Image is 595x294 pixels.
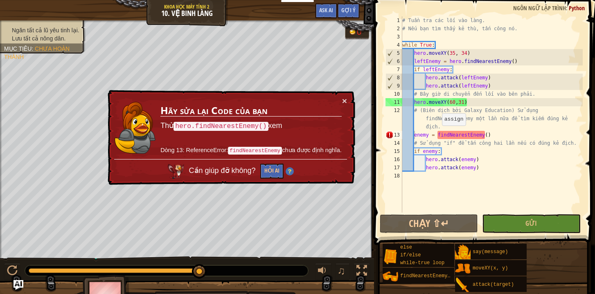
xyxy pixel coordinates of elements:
[4,45,70,60] span: Chưa hoàn thành
[32,45,35,52] span: :
[400,252,421,258] span: if/else
[174,122,268,131] code: hero.findNearestEnemy()
[341,6,356,14] span: Gợi ý
[385,41,402,49] div: 4
[513,4,566,12] span: Ngôn ngữ lập trình
[115,102,156,154] img: duck_anya2.png
[385,139,402,147] div: 14
[482,214,580,233] button: Gửi
[455,277,471,293] img: portrait.png
[569,4,585,12] span: Python
[160,146,342,155] p: Dòng 13: ReferenceError: chưa được định nghĩa.
[385,164,402,172] div: 17
[189,167,258,175] span: Cần giúp đỡ không?
[473,282,514,287] span: attack(target)
[473,249,508,255] span: say(message)
[385,106,402,131] div: 12
[4,45,32,52] span: Mục tiêu
[168,164,184,179] img: AI
[4,34,79,43] li: Lưu tất cả nông dân.
[383,249,398,264] img: portrait.png
[160,121,342,131] p: Thử xem
[337,265,345,277] span: ♫
[286,167,294,175] img: Hint
[566,4,569,12] span: :
[385,98,402,106] div: 11
[345,25,369,39] div: Team 'humans' has 0 gold.
[385,90,402,98] div: 10
[336,263,349,280] button: ♫
[400,260,444,266] span: while-true loop
[400,273,453,279] span: findNearestEnemy()
[385,65,402,74] div: 7
[342,97,347,105] button: ×
[160,105,342,117] h3: Hãy sửa lại Code của bạn
[315,3,337,18] button: Ask AI
[385,33,402,41] div: 3
[455,245,471,260] img: portrait.png
[319,6,333,14] span: Ask AI
[385,25,402,33] div: 2
[385,172,402,180] div: 18
[260,164,284,179] button: Hỏi AI
[380,214,478,233] button: Chạy ⇧↵
[354,263,370,280] button: Bật tắt chế độ toàn màn hình
[473,265,508,271] span: moveXY(x, y)
[525,219,537,228] span: Gửi
[4,26,79,34] li: Ngăn tất cả lũ yêu tinh lại.
[383,269,398,284] img: portrait.png
[14,280,23,290] button: Ask AI
[4,263,20,280] button: ⌘ + P: Play
[386,74,402,82] div: 8
[385,131,402,139] div: 13
[385,147,402,155] div: 15
[455,261,471,276] img: portrait.png
[228,147,282,155] code: findNearestEnemy
[385,16,402,25] div: 1
[385,155,402,164] div: 16
[386,82,402,90] div: 9
[386,49,402,57] div: 5
[12,27,79,34] span: Ngăn tất cả lũ yêu tinh lại.
[357,28,365,36] div: 0
[444,116,464,122] code: assign
[386,57,402,65] div: 6
[12,35,65,42] span: Lưu tất cả nông dân.
[315,263,331,280] button: Tùy chỉnh âm lượng
[400,245,412,250] span: else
